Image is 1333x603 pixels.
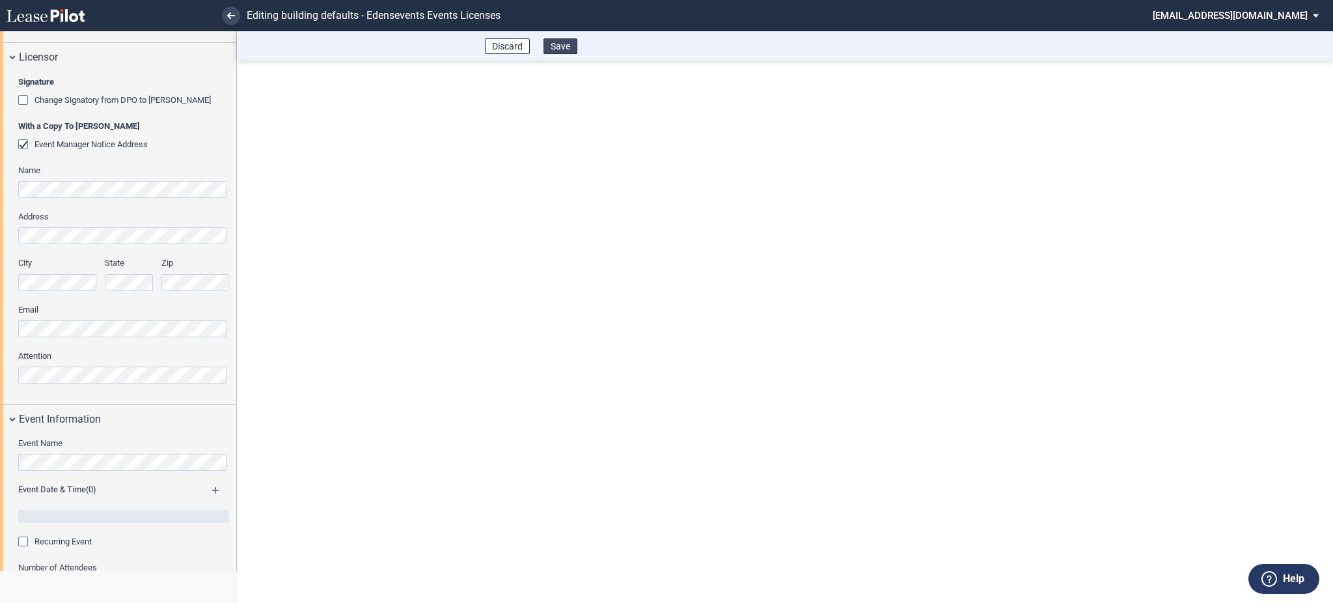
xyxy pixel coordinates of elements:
label: (0) [10,484,199,496]
button: Discard [485,38,530,54]
span: Signature [18,76,229,88]
button: Save [543,38,577,54]
span: State [105,258,124,268]
span: Number of Attendees [18,563,97,572]
span: Event Date & Time [18,484,86,494]
span: Address [18,212,49,221]
label: Help [1283,570,1304,587]
md-checkbox: Event Manager Notice Address [18,139,148,152]
span: City [18,258,32,268]
span: Name [18,165,40,175]
md-checkbox: Change Signatory from DPO to Jodie W. McLean [18,94,211,107]
span: Event Information [19,412,101,427]
span: Recurring Event [34,537,92,546]
span: Change Signatory from DPO to [PERSON_NAME] [34,95,211,105]
span: Event Manager Notice Address [34,139,148,149]
span: Event Name [18,438,62,448]
span: With a Copy To [PERSON_NAME] [18,120,229,132]
md-checkbox: Recurring Event [18,536,92,549]
span: Zip [161,258,173,268]
span: Licensor [19,49,58,65]
span: Attention [18,351,51,361]
span: Email [18,305,38,315]
button: Help [1248,564,1319,594]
